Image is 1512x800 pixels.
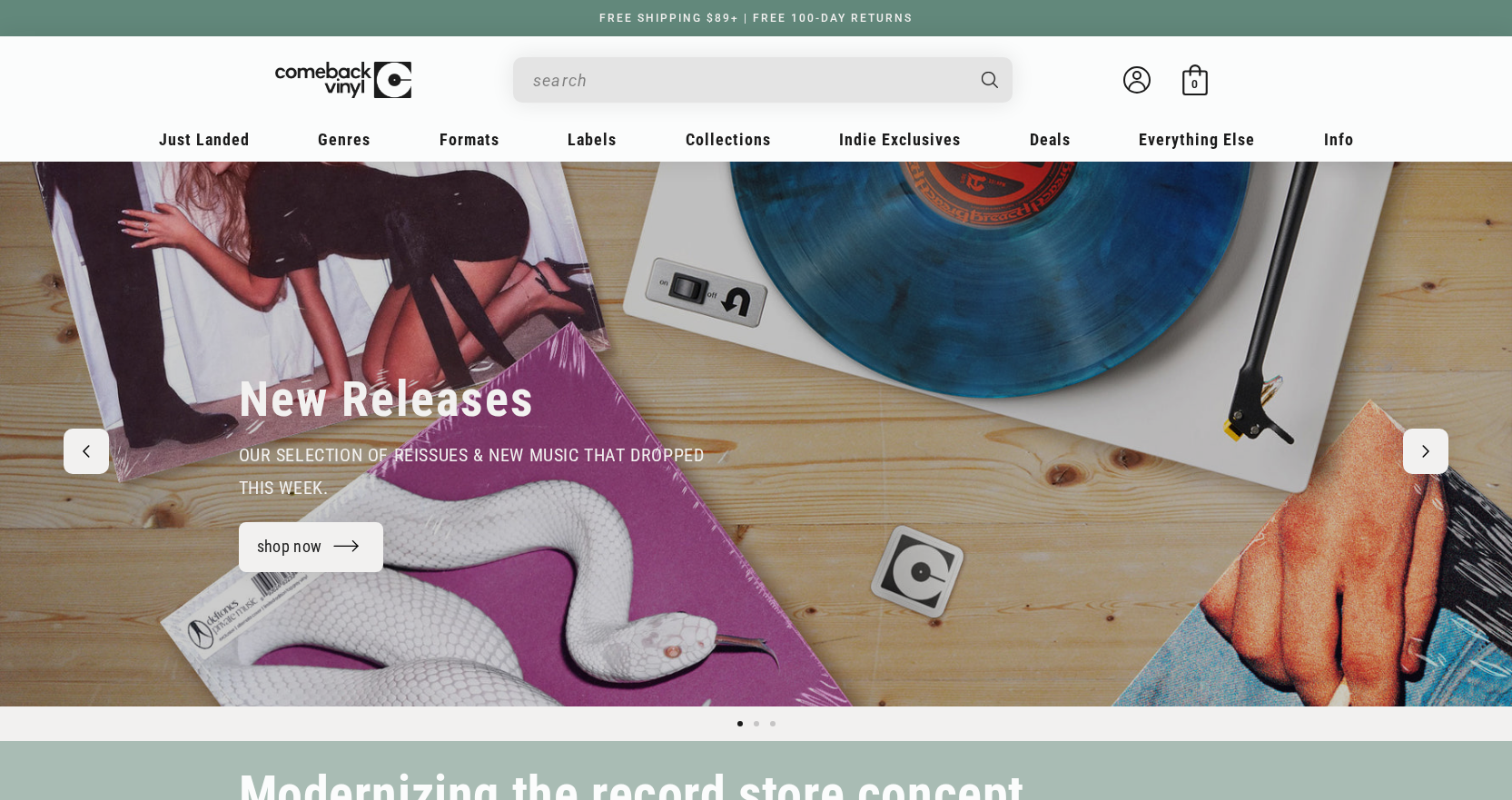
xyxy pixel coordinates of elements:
[64,429,109,474] button: Previous slide
[1191,77,1198,91] span: 0
[239,370,535,430] h2: New Releases
[440,130,499,149] span: Formats
[732,716,748,732] button: Load slide 1 of 3
[1403,429,1448,474] button: Next slide
[1030,130,1071,149] span: Deals
[318,130,371,149] span: Genres
[1139,130,1255,149] span: Everything Else
[686,130,771,149] span: Collections
[581,12,931,25] a: FREE SHIPPING $89+ | FREE 100-DAY RETURNS
[533,62,964,99] input: search
[748,716,765,732] button: Load slide 2 of 3
[239,444,705,499] span: our selection of reissues & new music that dropped this week.
[1324,130,1354,149] span: Info
[839,130,961,149] span: Indie Exclusives
[765,716,781,732] button: Load slide 3 of 3
[568,130,617,149] span: Labels
[159,130,250,149] span: Just Landed
[965,57,1014,103] button: Search
[513,57,1013,103] div: Search
[239,522,384,572] a: shop now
